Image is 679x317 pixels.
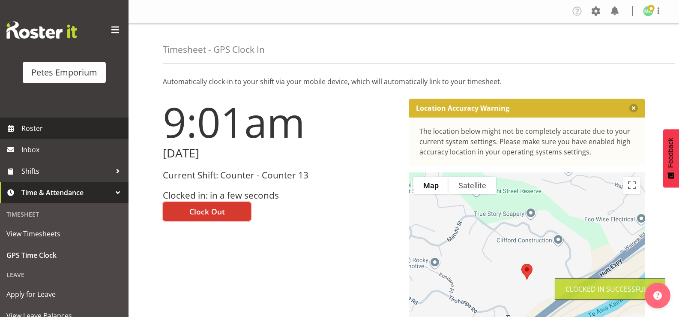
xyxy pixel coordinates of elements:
button: Clock Out [163,202,251,221]
button: Show satellite imagery [449,177,496,194]
button: Toggle fullscreen view [623,177,640,194]
span: View Timesheets [6,227,122,240]
div: Petes Emporium [31,66,97,79]
button: Close message [629,104,638,112]
a: Apply for Leave [2,284,126,305]
a: GPS Time Clock [2,245,126,266]
span: Apply for Leave [6,288,122,301]
h4: Timesheet - GPS Clock In [163,45,265,54]
h3: Current Shift: Counter - Counter 13 [163,170,399,180]
h1: 9:01am [163,99,399,145]
div: Timesheet [2,205,126,223]
h3: Clocked in: in a few seconds [163,190,399,200]
img: Rosterit website logo [6,21,77,39]
span: Feedback [667,138,675,168]
div: Clocked in Successfully [565,284,655,294]
img: help-xxl-2.png [653,291,662,300]
span: Inbox [21,143,124,156]
p: Location Accuracy Warning [416,104,509,112]
a: View Timesheets [2,223,126,245]
div: Leave [2,266,126,284]
h2: [DATE] [163,147,399,160]
span: Clock Out [189,206,225,217]
span: Roster [21,122,124,135]
button: Feedback - Show survey [663,129,679,187]
span: GPS Time Clock [6,249,122,262]
p: Automatically clock-in to your shift via your mobile device, which will automatically link to you... [163,76,645,87]
button: Show street map [413,177,449,194]
span: Shifts [21,165,111,178]
div: The location below might not be completely accurate due to your current system settings. Please m... [419,126,635,157]
img: melanie-richardson713.jpg [643,6,653,16]
span: Time & Attendance [21,186,111,199]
